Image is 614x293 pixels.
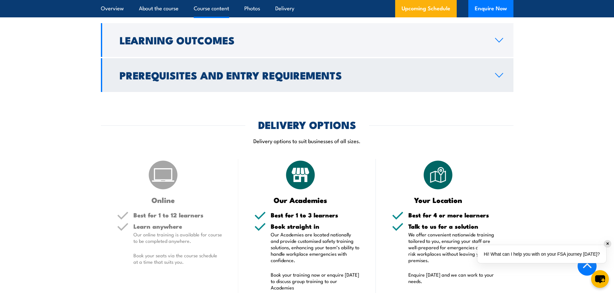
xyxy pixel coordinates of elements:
[271,231,360,263] p: Our Academies are located nationally and provide customised safety training solutions, enhancing ...
[408,231,497,263] p: We offer convenient nationwide training tailored to you, ensuring your staff are well-prepared fo...
[604,240,611,247] div: ✕
[101,58,513,92] a: Prerequisites and Entry Requirements
[133,252,222,265] p: Book your seats via the course schedule at a time that suits you.
[101,23,513,57] a: Learning Outcomes
[477,245,606,263] div: Hi! What can I help you with on your FSA journey [DATE]?
[120,70,485,79] h2: Prerequisites and Entry Requirements
[271,223,360,229] h5: Book straight in
[591,270,609,288] button: chat-button
[133,223,222,229] h5: Learn anywhere
[120,35,485,44] h2: Learning Outcomes
[408,212,497,218] h5: Best for 4 or more learners
[133,231,222,244] p: Our online training is available for course to be completed anywhere.
[133,212,222,218] h5: Best for 1 to 12 learners
[254,196,347,204] h3: Our Academies
[101,137,513,144] p: Delivery options to suit businesses of all sizes.
[392,196,484,204] h3: Your Location
[258,120,356,129] h2: DELIVERY OPTIONS
[271,271,360,291] p: Book your training now or enquire [DATE] to discuss group training to our Academies
[408,271,497,284] p: Enquire [DATE] and we can work to your needs.
[408,223,497,229] h5: Talk to us for a solution
[271,212,360,218] h5: Best for 1 to 3 learners
[117,196,210,204] h3: Online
